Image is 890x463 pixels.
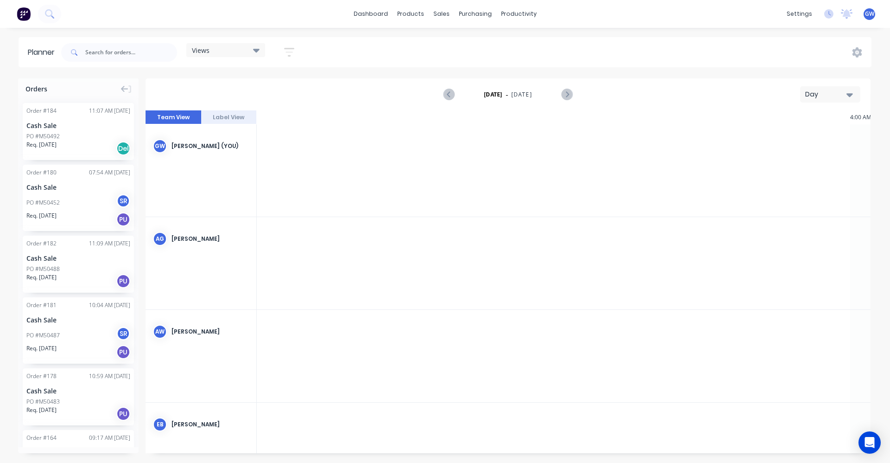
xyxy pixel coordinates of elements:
[561,89,572,100] button: Next page
[26,212,57,220] span: Req. [DATE]
[865,10,874,18] span: GW
[89,301,130,309] div: 10:04 AM [DATE]
[454,7,496,21] div: purchasing
[26,398,60,406] div: PO #M50483
[116,407,130,421] div: PU
[26,315,130,325] div: Cash Sale
[89,107,130,115] div: 11:07 AM [DATE]
[85,43,177,62] input: Search for orders...
[26,182,130,192] div: Cash Sale
[201,110,257,124] button: Label View
[26,344,57,353] span: Req. [DATE]
[349,7,393,21] a: dashboard
[89,239,130,248] div: 11:09 AM [DATE]
[782,7,817,21] div: settings
[26,239,57,248] div: Order # 182
[511,90,532,99] span: [DATE]
[153,325,167,339] div: AW
[26,121,130,130] div: Cash Sale
[26,406,57,414] span: Req. [DATE]
[153,418,167,431] div: EB
[484,90,502,99] strong: [DATE]
[26,331,60,340] div: PO #M50487
[800,86,860,103] button: Day
[26,141,57,149] span: Req. [DATE]
[89,168,130,177] div: 07:54 AM [DATE]
[25,84,47,94] span: Orders
[116,327,130,341] div: SR
[444,89,455,100] button: Previous page
[26,301,57,309] div: Order # 181
[172,420,249,429] div: [PERSON_NAME]
[116,274,130,288] div: PU
[393,7,429,21] div: products
[116,345,130,359] div: PU
[116,141,130,155] div: Del
[26,372,57,380] div: Order # 178
[26,386,130,396] div: Cash Sale
[26,265,60,273] div: PO #M50488
[89,434,130,442] div: 09:17 AM [DATE]
[26,107,57,115] div: Order # 184
[805,90,848,99] div: Day
[153,232,167,246] div: AG
[26,253,130,263] div: Cash Sale
[26,273,57,282] span: Req. [DATE]
[26,168,57,177] div: Order # 180
[26,434,57,442] div: Order # 164
[28,47,59,58] div: Planner
[26,199,60,207] div: PO #M50452
[172,142,249,150] div: [PERSON_NAME] (You)
[172,235,249,243] div: [PERSON_NAME]
[26,132,60,141] div: PO #M50492
[858,431,881,454] div: Open Intercom Messenger
[496,7,541,21] div: productivity
[506,89,508,100] span: -
[429,7,454,21] div: sales
[172,328,249,336] div: [PERSON_NAME]
[116,194,130,208] div: SR
[116,212,130,226] div: PU
[146,110,201,124] button: Team View
[17,7,31,21] img: Factory
[192,45,210,55] span: Views
[89,372,130,380] div: 10:59 AM [DATE]
[153,139,167,153] div: GW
